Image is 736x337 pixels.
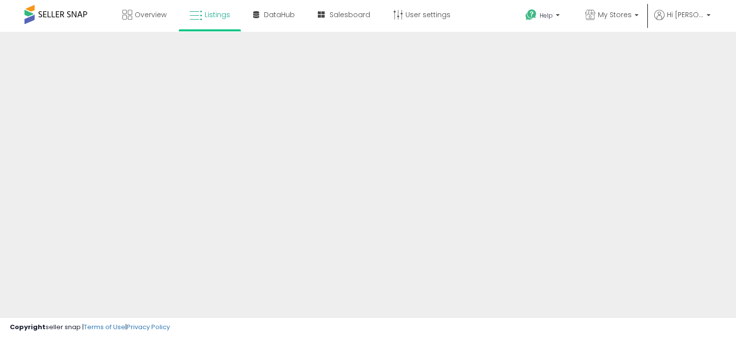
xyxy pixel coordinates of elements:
[264,10,295,20] span: DataHub
[84,322,125,332] a: Terms of Use
[10,323,170,332] div: seller snap | |
[518,1,570,32] a: Help
[598,10,632,20] span: My Stores
[205,10,230,20] span: Listings
[540,11,553,20] span: Help
[330,10,370,20] span: Salesboard
[525,9,537,21] i: Get Help
[135,10,166,20] span: Overview
[654,10,711,32] a: Hi [PERSON_NAME]
[10,322,46,332] strong: Copyright
[667,10,704,20] span: Hi [PERSON_NAME]
[127,322,170,332] a: Privacy Policy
